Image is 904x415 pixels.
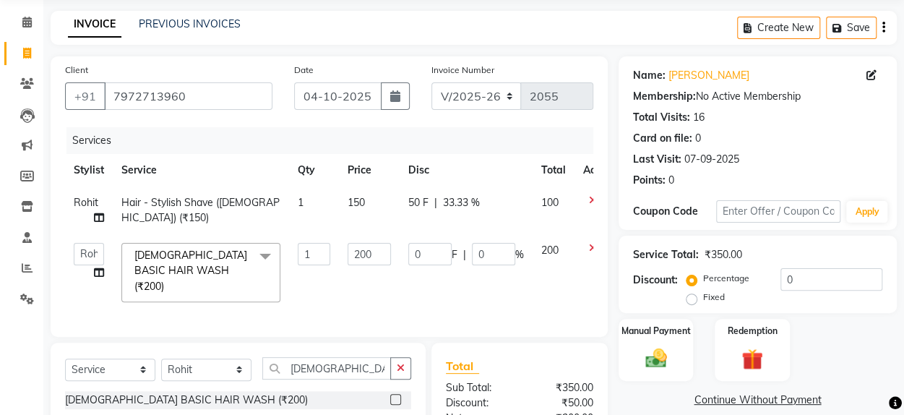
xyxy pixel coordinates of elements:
[693,110,705,125] div: 16
[113,154,289,187] th: Service
[435,380,520,395] div: Sub Total:
[435,395,520,411] div: Discount:
[533,154,574,187] th: Total
[65,393,308,408] div: [DEMOGRAPHIC_DATA] BASIC HAIR WASH (₹200)
[633,152,681,167] div: Last Visit:
[104,82,272,110] input: Search by Name/Mobile/Email/Code
[65,82,106,110] button: +91
[66,127,604,154] div: Services
[446,359,479,374] span: Total
[703,291,725,304] label: Fixed
[515,247,524,262] span: %
[520,380,604,395] div: ₹350.00
[633,247,699,262] div: Service Total:
[639,346,673,371] img: _cash.svg
[695,131,701,146] div: 0
[289,154,339,187] th: Qty
[633,89,696,104] div: Membership:
[621,393,894,408] a: Continue Without Payment
[633,110,690,125] div: Total Visits:
[541,196,559,209] span: 100
[728,325,778,338] label: Redemption
[134,249,247,293] span: [DEMOGRAPHIC_DATA] BASIC HAIR WASH (₹200)
[520,395,604,411] div: ₹50.00
[737,17,820,39] button: Create New
[262,357,391,380] input: Search or Scan
[298,196,304,209] span: 1
[633,131,692,146] div: Card on file:
[139,17,241,30] a: PREVIOUS INVOICES
[633,89,882,104] div: No Active Membership
[339,154,400,187] th: Price
[65,154,113,187] th: Stylist
[463,247,466,262] span: |
[826,17,877,39] button: Save
[68,12,121,38] a: INVOICE
[65,64,88,77] label: Client
[434,195,437,210] span: |
[633,204,716,219] div: Coupon Code
[408,195,429,210] span: 50 F
[703,272,749,285] label: Percentage
[431,64,494,77] label: Invoice Number
[668,68,749,83] a: [PERSON_NAME]
[541,244,559,257] span: 200
[400,154,533,187] th: Disc
[633,173,666,188] div: Points:
[74,196,98,209] span: Rohit
[846,201,887,223] button: Apply
[452,247,457,262] span: F
[443,195,480,210] span: 33.33 %
[633,273,678,288] div: Discount:
[574,154,622,187] th: Action
[164,280,171,293] a: x
[668,173,674,188] div: 0
[716,200,841,223] input: Enter Offer / Coupon Code
[621,325,691,338] label: Manual Payment
[348,196,365,209] span: 150
[294,64,314,77] label: Date
[684,152,739,167] div: 07-09-2025
[735,346,770,373] img: _gift.svg
[705,247,742,262] div: ₹350.00
[633,68,666,83] div: Name:
[121,196,280,224] span: Hair - Stylish Shave ([DEMOGRAPHIC_DATA]) (₹150)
